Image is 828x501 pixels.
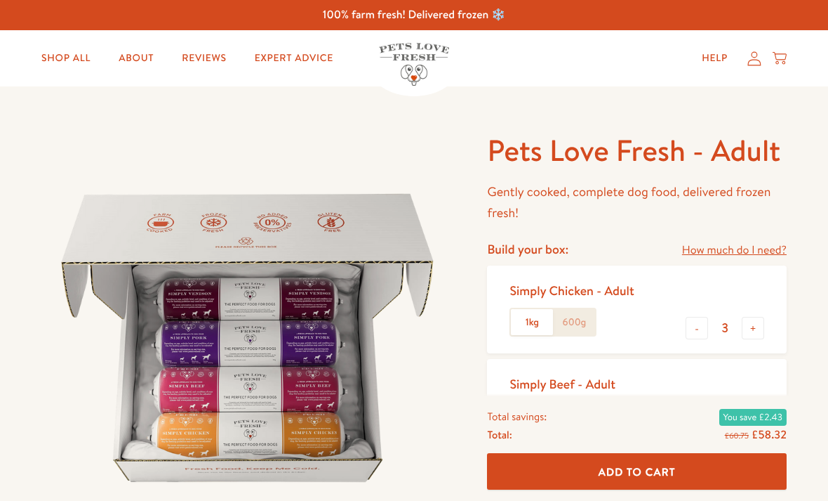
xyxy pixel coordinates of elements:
s: £60.75 [725,429,749,441]
div: Simply Beef - Adult [509,376,615,392]
button: - [686,317,708,339]
a: Shop All [30,44,102,72]
button: Add To Cart [487,453,787,490]
h1: Pets Love Fresh - Adult [487,131,787,170]
button: + [742,317,764,339]
div: Simply Chicken - Adult [509,282,634,299]
a: Expert Advice [243,44,345,72]
img: Pets Love Fresh [379,43,449,86]
span: Total savings: [487,407,547,425]
label: 600g [553,309,595,336]
label: 1kg [511,309,553,336]
p: Gently cooked, complete dog food, delivered frozen fresh! [487,181,787,224]
a: About [107,44,165,72]
a: Reviews [171,44,237,72]
h4: Build your box: [487,241,568,257]
span: Total: [487,425,512,443]
a: Help [690,44,739,72]
a: How much do I need? [682,241,787,260]
span: £58.32 [752,427,787,442]
span: Add To Cart [599,464,676,479]
span: You save £2.43 [719,408,787,425]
